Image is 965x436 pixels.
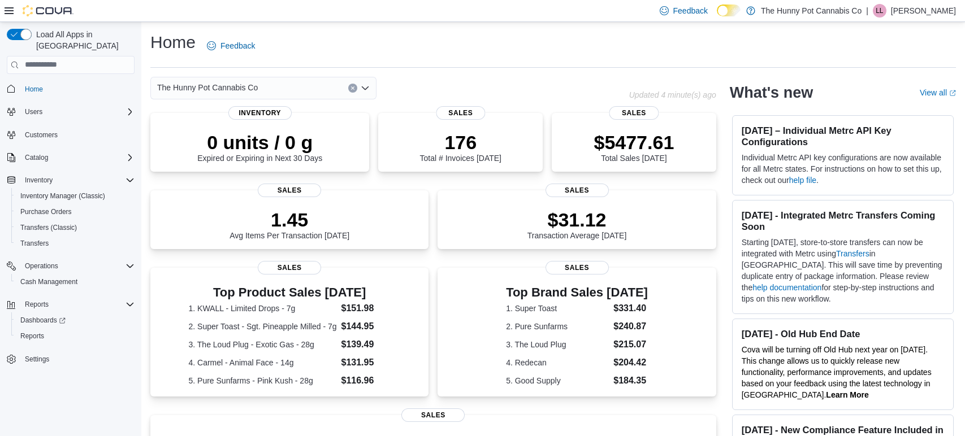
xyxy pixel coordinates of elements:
[16,205,76,219] a: Purchase Orders
[25,107,42,116] span: Users
[11,312,139,328] a: Dashboards
[752,283,821,292] a: help documentation
[789,176,816,185] a: help file
[20,207,72,216] span: Purchase Orders
[594,131,674,154] p: $5477.61
[20,239,49,248] span: Transfers
[527,208,627,231] p: $31.12
[20,191,105,200] span: Inventory Manager (Classic)
[11,236,139,251] button: Transfers
[20,259,135,273] span: Operations
[189,375,337,386] dt: 5. Pure Sunfarms - Pink Kush - 28g
[25,355,49,364] span: Settings
[20,105,135,119] span: Users
[341,302,391,315] dd: $151.98
[20,259,63,273] button: Operations
[2,258,139,274] button: Operations
[20,298,53,311] button: Reports
[16,221,81,234] a: Transfers (Classic)
[613,338,648,351] dd: $215.07
[506,339,609,350] dt: 3. The Loud Plug
[16,313,135,327] span: Dashboards
[20,151,135,164] span: Catalog
[920,88,956,97] a: View allExternal link
[258,184,321,197] span: Sales
[202,34,259,57] a: Feedback
[20,352,135,366] span: Settings
[436,106,485,120] span: Sales
[258,261,321,274] span: Sales
[546,261,609,274] span: Sales
[25,261,58,271] span: Operations
[20,352,54,366] a: Settings
[826,390,868,399] a: Learn More
[742,152,944,186] p: Individual Metrc API key configurations are now available for all Metrc states. For instructions ...
[16,275,82,289] a: Cash Management
[189,339,337,350] dt: 3. The Loud Plug - Exotic Gas - 28g
[2,104,139,120] button: Users
[420,131,501,163] div: Total # Invoices [DATE]
[2,127,139,143] button: Customers
[16,329,135,343] span: Reports
[11,188,139,204] button: Inventory Manager (Classic)
[20,173,135,187] span: Inventory
[16,275,135,289] span: Cash Management
[361,84,370,93] button: Open list of options
[220,40,255,51] span: Feedback
[189,303,337,314] dt: 1. KWALL - Limited Drops - 7g
[527,208,627,240] div: Transaction Average [DATE]
[197,131,322,163] div: Expired or Expiring in Next 30 Days
[20,151,53,164] button: Catalog
[420,131,501,154] p: 176
[506,303,609,314] dt: 1. Super Toast
[2,150,139,165] button: Catalog
[25,130,58,139] span: Customers
[25,153,48,162] span: Catalog
[613,356,648,369] dd: $204.42
[20,277,77,286] span: Cash Management
[11,220,139,236] button: Transfers (Classic)
[20,105,47,119] button: Users
[506,375,609,386] dt: 5. Good Supply
[16,221,135,234] span: Transfers (Classic)
[7,76,135,397] nav: Complex example
[717,5,741,16] input: Dark Mode
[20,128,135,142] span: Customers
[32,29,135,51] span: Load All Apps in [GEOGRAPHIC_DATA]
[25,300,49,309] span: Reports
[348,84,357,93] button: Clear input
[613,374,648,387] dd: $184.35
[150,31,196,54] h1: Home
[228,106,292,120] span: Inventory
[20,173,57,187] button: Inventory
[20,298,135,311] span: Reports
[891,4,956,18] p: [PERSON_NAME]
[673,5,708,16] span: Feedback
[506,321,609,332] dt: 2. Pure Sunfarms
[629,90,716,99] p: Updated 4 minute(s) ago
[613,320,648,333] dd: $240.87
[836,249,869,258] a: Transfers
[16,189,110,203] a: Inventory Manager (Classic)
[742,125,944,147] h3: [DATE] – Individual Metrc API Key Configurations
[873,4,886,18] div: Laura Laskoski
[189,357,337,368] dt: 4. Carmel - Animal Face - 14g
[594,131,674,163] div: Total Sales [DATE]
[197,131,322,154] p: 0 units / 0 g
[2,172,139,188] button: Inventory
[341,338,391,351] dd: $139.49
[11,204,139,220] button: Purchase Orders
[341,320,391,333] dd: $144.95
[20,223,77,232] span: Transfers (Classic)
[949,90,956,97] svg: External link
[11,274,139,290] button: Cash Management
[20,332,44,341] span: Reports
[401,408,465,422] span: Sales
[16,329,49,343] a: Reports
[761,4,862,18] p: The Hunny Pot Cannabis Co
[2,351,139,367] button: Settings
[25,176,53,185] span: Inventory
[16,313,70,327] a: Dashboards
